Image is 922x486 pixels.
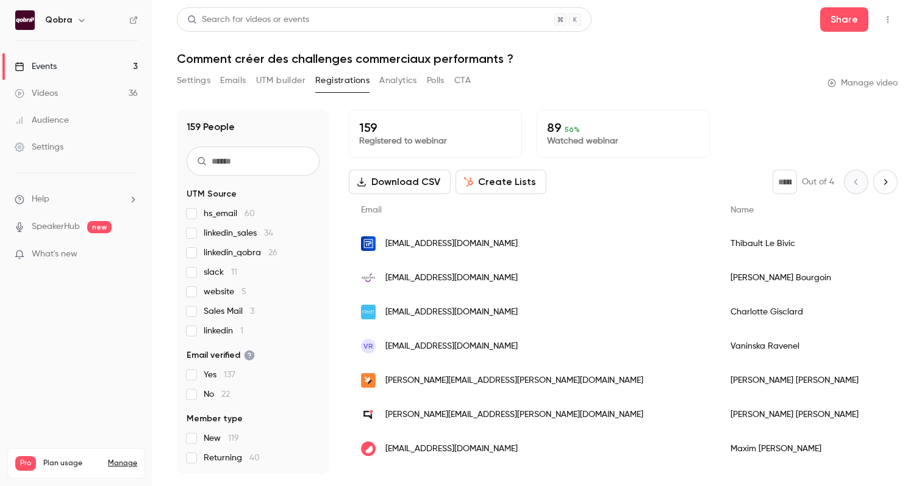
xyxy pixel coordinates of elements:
[204,388,230,401] span: No
[802,176,834,188] p: Out of 4
[454,71,471,90] button: CTA
[45,14,72,26] h6: Qobra
[204,325,243,337] span: linkedin
[231,268,237,277] span: 11
[361,206,382,214] span: Email
[245,209,255,218] span: 60
[456,170,546,194] button: Create Lists
[249,454,260,462] span: 40
[385,408,643,421] span: [PERSON_NAME][EMAIL_ADDRESS][PERSON_NAME][DOMAIN_NAME]
[204,286,246,298] span: website
[268,248,277,257] span: 26
[187,188,237,200] span: UTM Source
[123,249,138,260] iframe: Noticeable Trigger
[363,341,373,352] span: VR
[361,236,376,251] img: trustpair.com
[361,305,376,319] img: comet.team
[250,307,254,316] span: 3
[827,77,898,89] a: Manage video
[264,229,273,238] span: 34
[315,71,370,90] button: Registrations
[873,170,898,194] button: Next page
[427,71,445,90] button: Polls
[349,170,451,194] button: Download CSV
[361,373,376,388] img: sami.eco
[547,120,699,135] p: 89
[204,266,237,278] span: slack
[228,434,239,443] span: 119
[240,327,243,335] span: 1
[32,220,80,233] a: SpeakerHub
[359,135,512,147] p: Registered to webinar
[204,247,277,259] span: linkedin_qobra
[32,248,77,261] span: What's new
[359,120,512,135] p: 159
[187,413,243,425] span: Member type
[820,7,868,32] button: Share
[385,443,518,455] span: [EMAIL_ADDRESS][DOMAIN_NAME]
[204,227,273,239] span: linkedin_sales
[221,390,230,399] span: 22
[385,238,518,250] span: [EMAIL_ADDRESS][DOMAIN_NAME]
[43,459,101,468] span: Plan usage
[15,87,58,100] div: Videos
[108,459,137,468] a: Manage
[15,141,63,153] div: Settings
[177,71,210,90] button: Settings
[379,71,417,90] button: Analytics
[361,407,376,422] img: talkspirit.com
[32,193,49,206] span: Help
[15,60,57,73] div: Events
[15,456,36,471] span: Pro
[220,71,246,90] button: Emails
[187,120,235,134] h1: 159 People
[204,208,255,220] span: hs_email
[87,221,112,233] span: new
[204,305,254,317] span: Sales Mail
[204,432,239,444] span: New
[204,369,235,381] span: Yes
[385,374,643,387] span: [PERSON_NAME][EMAIL_ADDRESS][PERSON_NAME][DOMAIN_NAME]
[15,114,69,126] div: Audience
[565,125,580,134] span: 56 %
[15,193,138,206] li: help-dropdown-opener
[731,206,754,214] span: Name
[187,13,309,26] div: Search for videos or events
[361,270,376,285] img: spartes.fr
[15,10,35,30] img: Qobra
[204,452,260,464] span: Returning
[224,371,235,379] span: 137
[187,349,255,361] span: Email verified
[361,441,376,456] img: getcontrast.io
[385,272,518,285] span: [EMAIL_ADDRESS][DOMAIN_NAME]
[385,340,518,353] span: [EMAIL_ADDRESS][DOMAIN_NAME]
[385,306,518,319] span: [EMAIL_ADDRESS][DOMAIN_NAME]
[256,71,306,90] button: UTM builder
[547,135,699,147] p: Watched webinar
[177,51,898,66] h1: Comment créer des challenges commerciaux performants ?
[241,288,246,296] span: 5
